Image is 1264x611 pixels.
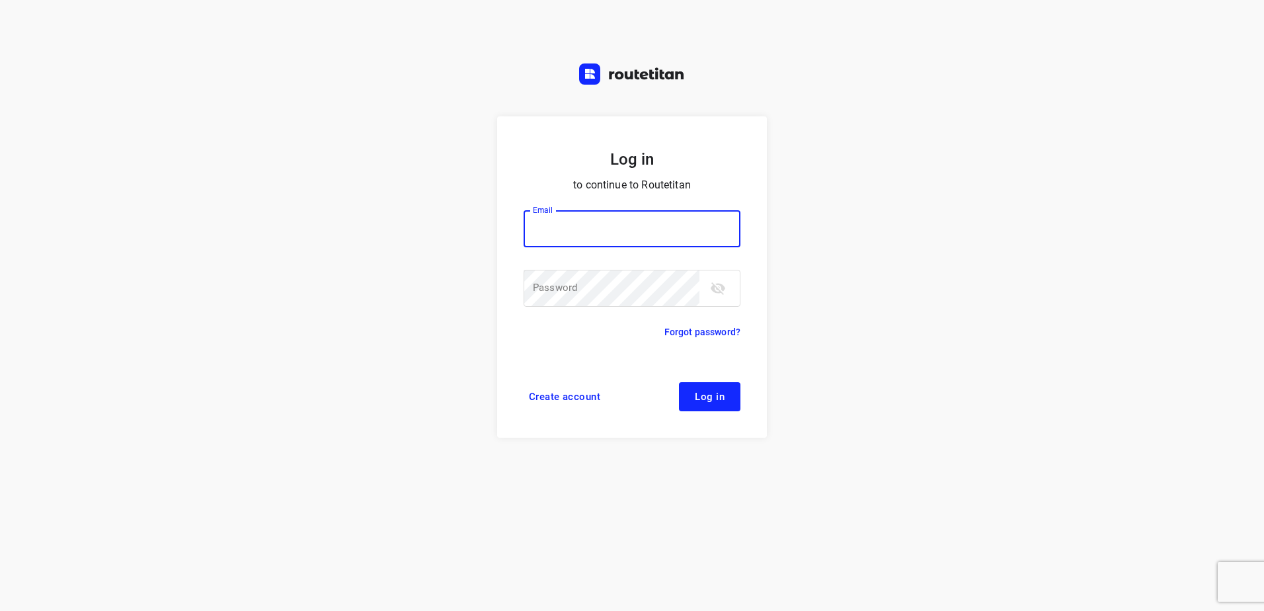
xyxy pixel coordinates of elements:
[524,176,740,194] p: to continue to Routetitan
[695,391,725,402] span: Log in
[679,382,740,411] button: Log in
[705,275,731,302] button: toggle password visibility
[664,324,740,340] a: Forgot password?
[524,148,740,171] h5: Log in
[524,382,606,411] a: Create account
[529,391,600,402] span: Create account
[579,63,685,85] img: Routetitan
[579,63,685,88] a: Routetitan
